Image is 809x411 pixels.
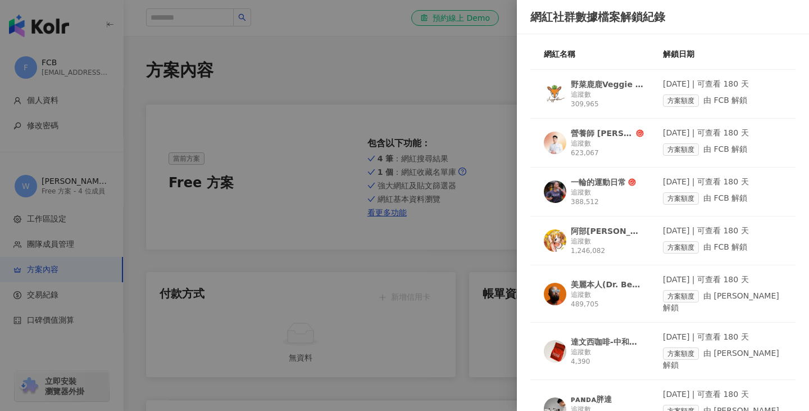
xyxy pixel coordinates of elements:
[571,279,644,290] div: 美麗本人(Dr. Beauty)
[663,274,782,286] div: [DATE] | 可查看 180 天
[663,332,782,343] div: [DATE] | 可查看 180 天
[663,389,782,400] div: [DATE] | 可查看 180 天
[571,79,644,90] div: 野菜鹿鹿Veggie Deer
[571,177,626,188] div: 一輪的運動日常
[530,274,796,323] a: KOL Avatar美麗本人(Dr. Beauty)追蹤數 489,705[DATE] | 可查看 180 天方案額度由 [PERSON_NAME] 解鎖
[663,225,782,237] div: [DATE] | 可查看 180 天
[530,79,796,119] a: KOL Avatar野菜鹿鹿Veggie Deer追蹤數 309,965[DATE] | 可查看 180 天方案額度由 FCB 解鎖
[663,79,782,90] div: [DATE] | 可查看 180 天
[663,143,782,156] div: 由 FCB 解鎖
[663,347,699,360] span: 方案額度
[663,241,782,254] div: 由 FCB 解鎖
[530,332,796,380] a: KOL Avatar達文西咖啡-中和烘焙廠 咖啡教室追蹤數 4,390[DATE] | 可查看 180 天方案額度由 [PERSON_NAME] 解鎖
[663,128,782,139] div: [DATE] | 可查看 180 天
[544,180,566,203] img: KOL Avatar
[544,283,566,305] img: KOL Avatar
[544,229,566,252] img: KOL Avatar
[544,132,566,154] img: KOL Avatar
[663,94,782,107] div: 由 FCB 解鎖
[530,225,796,265] a: KOL Avatar阿部[PERSON_NAME]亞 [PERSON_NAME] Abe追蹤數 1,246,082[DATE] | 可查看 180 天方案額度由 FCB 解鎖
[571,90,644,109] div: 追蹤數 309,965
[530,177,796,216] a: KOL Avatar一輪的運動日常追蹤數 388,512[DATE] | 可查看 180 天方案額度由 FCB 解鎖
[663,241,699,254] span: 方案額度
[571,225,644,237] div: 阿部[PERSON_NAME]亞 [PERSON_NAME] Abe
[663,48,782,60] div: 解鎖日期
[571,336,644,347] div: 達文西咖啡-中和烘焙廠 咖啡教室
[663,290,782,314] div: 由 [PERSON_NAME] 解鎖
[663,347,782,371] div: 由 [PERSON_NAME] 解鎖
[571,347,644,367] div: 追蹤數 4,390
[571,139,644,158] div: 追蹤數 623,067
[663,192,699,205] span: 方案額度
[663,192,782,205] div: 由 FCB 解鎖
[571,237,644,256] div: 追蹤數 1,246,082
[663,143,699,156] span: 方案額度
[571,290,644,309] div: 追蹤數 489,705
[663,290,699,302] span: 方案額度
[544,83,566,105] img: KOL Avatar
[530,128,796,168] a: KOL Avatar營養師 [PERSON_NAME]追蹤數 623,067[DATE] | 可查看 180 天方案額度由 FCB 解鎖
[571,394,612,405] div: ᴘᴀɴᴅᴀ胖達
[530,9,796,25] div: 網紅社群數據檔案解鎖紀錄
[571,128,634,139] div: 營養師 [PERSON_NAME]
[571,188,644,207] div: 追蹤數 388,512
[663,177,782,188] div: [DATE] | 可查看 180 天
[663,94,699,107] span: 方案額度
[544,340,566,363] img: KOL Avatar
[544,48,663,60] div: 網紅名稱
